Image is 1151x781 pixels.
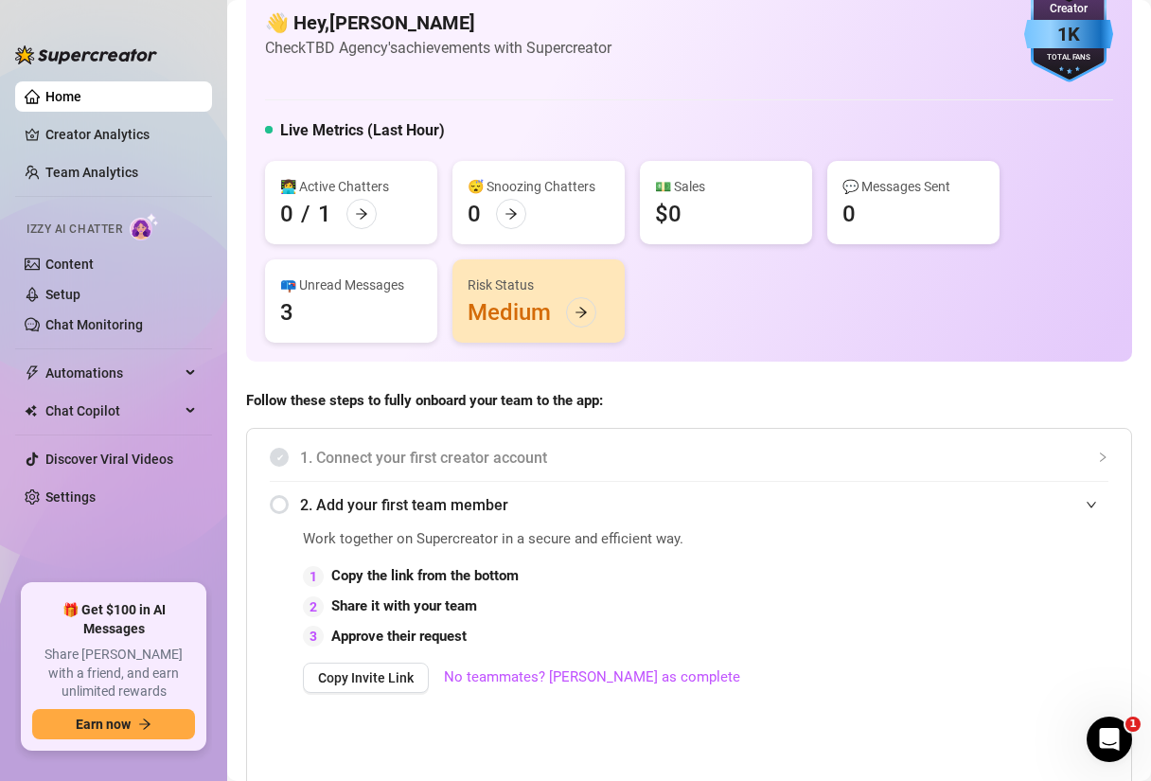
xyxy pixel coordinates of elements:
[15,45,157,64] img: logo-BBDzfeDw.svg
[280,199,293,229] div: 0
[303,663,429,693] button: Copy Invite Link
[45,396,180,426] span: Chat Copilot
[655,176,797,197] div: 💵 Sales
[842,199,856,229] div: 0
[76,717,131,732] span: Earn now
[45,489,96,505] a: Settings
[468,275,610,295] div: Risk Status
[32,601,195,638] span: 🎁 Get $100 in AI Messages
[280,176,422,197] div: 👩‍💻 Active Chatters
[138,718,151,731] span: arrow-right
[45,119,197,150] a: Creator Analytics
[25,404,37,417] img: Chat Copilot
[331,628,467,645] strong: Approve their request
[300,493,1108,517] span: 2. Add your first team member
[444,666,740,689] a: No teammates? [PERSON_NAME] as complete
[1024,52,1113,64] div: Total Fans
[45,358,180,388] span: Automations
[842,176,984,197] div: 💬 Messages Sent
[303,596,324,617] div: 2
[130,213,159,240] img: AI Chatter
[265,36,611,60] article: Check TBD Agency's achievements with Supercreator
[468,199,481,229] div: 0
[280,297,293,328] div: 3
[32,646,195,701] span: Share [PERSON_NAME] with a friend, and earn unlimited rewards
[575,306,588,319] span: arrow-right
[32,709,195,739] button: Earn nowarrow-right
[270,435,1108,481] div: 1. Connect your first creator account
[318,199,331,229] div: 1
[265,9,611,36] h4: 👋 Hey, [PERSON_NAME]
[1086,499,1097,510] span: expanded
[45,165,138,180] a: Team Analytics
[27,221,122,239] span: Izzy AI Chatter
[45,257,94,272] a: Content
[318,670,414,685] span: Copy Invite Link
[468,176,610,197] div: 😴 Snoozing Chatters
[355,207,368,221] span: arrow-right
[45,89,81,104] a: Home
[1024,20,1113,49] div: 1K
[1087,717,1132,762] iframe: Intercom live chat
[303,566,324,587] div: 1
[45,317,143,332] a: Chat Monitoring
[303,626,324,647] div: 3
[505,207,518,221] span: arrow-right
[280,275,422,295] div: 📪 Unread Messages
[331,567,519,584] strong: Copy the link from the bottom
[45,287,80,302] a: Setup
[655,199,682,229] div: $0
[270,482,1108,528] div: 2. Add your first team member
[1125,717,1141,732] span: 1
[300,446,1108,470] span: 1. Connect your first creator account
[45,452,173,467] a: Discover Viral Videos
[25,365,40,381] span: thunderbolt
[331,597,477,614] strong: Share it with your team
[246,392,603,409] strong: Follow these steps to fully onboard your team to the app:
[303,528,740,551] span: Work together on Supercreator in a secure and efficient way.
[280,119,445,142] h5: Live Metrics (Last Hour)
[1097,452,1108,463] span: collapsed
